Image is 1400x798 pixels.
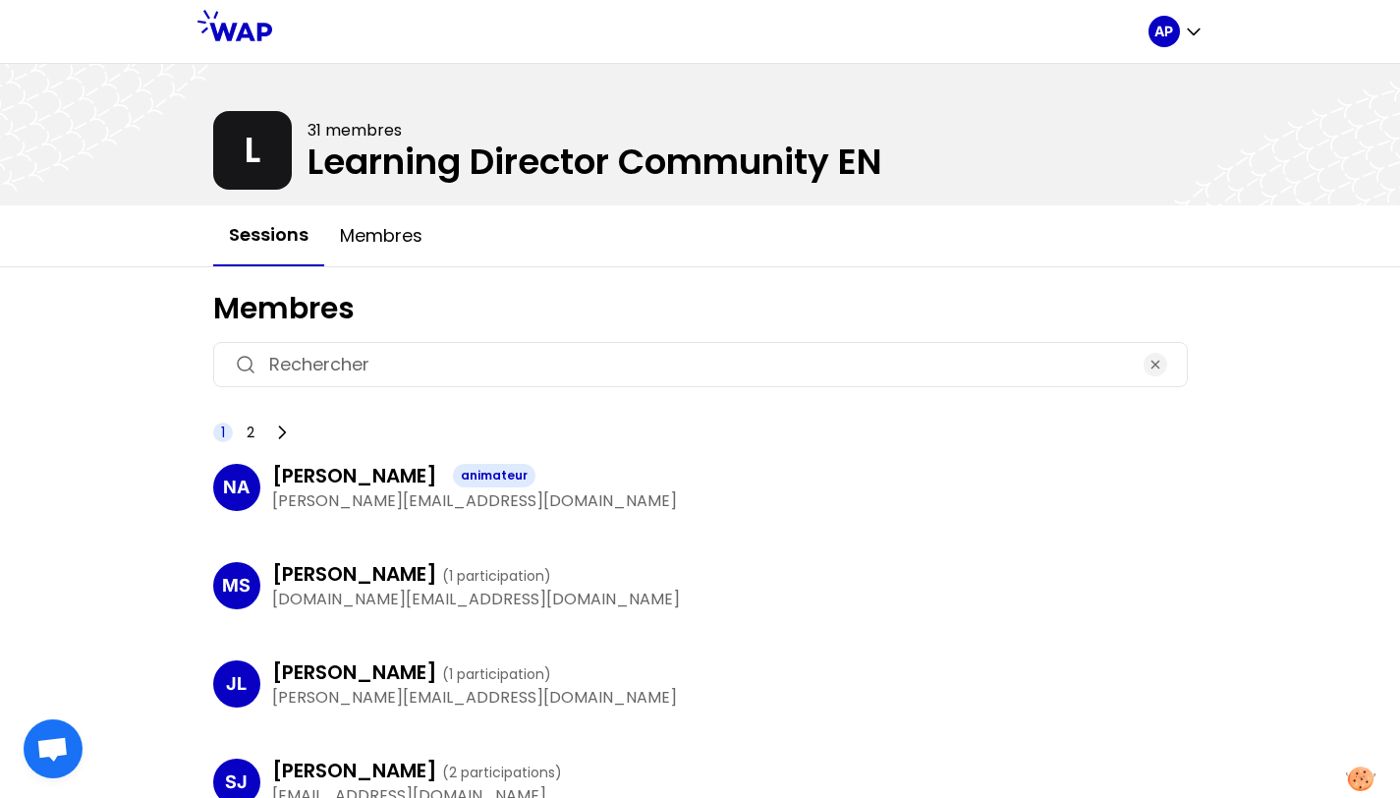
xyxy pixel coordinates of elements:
button: AP [1148,16,1204,47]
p: MS [222,572,251,599]
p: SJ [225,769,248,796]
a: Ouvrir le chat [24,719,83,778]
h1: Membres [213,291,1188,326]
span: ( 2 participations ) [442,763,562,782]
h3: [PERSON_NAME] [272,757,562,784]
p: [PERSON_NAME][EMAIL_ADDRESS][DOMAIN_NAME] [272,686,1188,710]
p: [DOMAIN_NAME][EMAIL_ADDRESS][DOMAIN_NAME] [272,588,1188,611]
h3: [PERSON_NAME] [272,560,551,588]
span: 2 [247,423,254,442]
div: animateur [453,464,535,487]
button: Sessions [213,205,324,266]
span: ( 1 participation ) [442,664,551,684]
span: 1 [221,423,225,442]
p: AP [1154,22,1173,41]
input: Rechercher [269,351,1132,378]
span: ( 1 participation ) [442,566,551,586]
button: Membres [324,206,438,265]
h3: [PERSON_NAME] [272,462,437,489]
h3: [PERSON_NAME] [272,658,551,686]
p: NA [223,474,250,501]
p: JL [226,670,247,698]
p: [PERSON_NAME][EMAIL_ADDRESS][DOMAIN_NAME] [272,489,1188,513]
